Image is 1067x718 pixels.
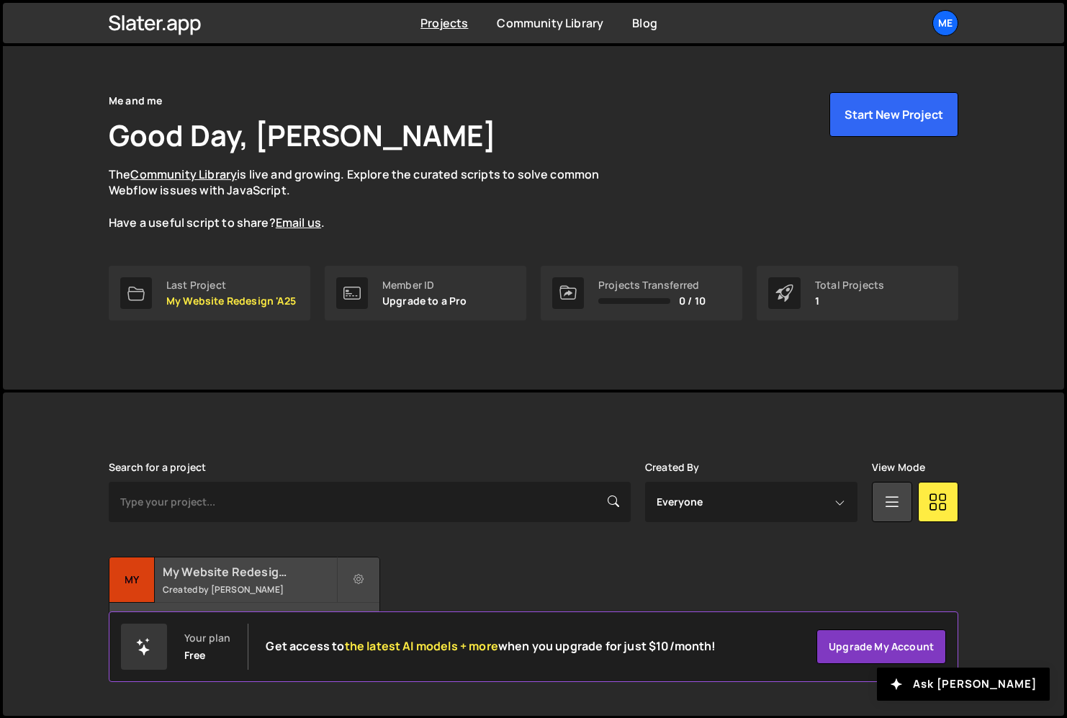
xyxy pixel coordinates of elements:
[632,15,657,31] a: Blog
[184,650,206,661] div: Free
[420,15,468,31] a: Projects
[130,166,237,182] a: Community Library
[163,564,336,580] h2: My Website Redesign 'A25
[679,295,706,307] span: 0 / 10
[816,629,946,664] a: Upgrade my account
[109,603,379,646] div: 1 page, last updated by [PERSON_NAME] [DATE]
[276,215,321,230] a: Email us
[109,482,631,522] input: Type your project...
[932,10,958,36] a: Me
[109,462,206,473] label: Search for a project
[382,279,467,291] div: Member ID
[109,557,380,647] a: My My Website Redesign 'A25 Created by [PERSON_NAME] 1 page, last updated by [PERSON_NAME] [DATE]
[815,279,884,291] div: Total Projects
[166,295,296,307] p: My Website Redesign 'A25
[497,15,603,31] a: Community Library
[815,295,884,307] p: 1
[266,640,716,653] h2: Get access to when you upgrade for just $10/month!
[598,279,706,291] div: Projects Transferred
[109,557,155,603] div: My
[382,295,467,307] p: Upgrade to a Pro
[109,92,162,109] div: Me and me
[877,668,1050,701] button: Ask [PERSON_NAME]
[166,279,296,291] div: Last Project
[163,583,336,596] small: Created by [PERSON_NAME]
[109,166,627,231] p: The is live and growing. Explore the curated scripts to solve common Webflow issues with JavaScri...
[109,266,310,320] a: Last Project My Website Redesign 'A25
[184,632,230,644] div: Your plan
[345,638,498,654] span: the latest AI models + more
[872,462,925,473] label: View Mode
[645,462,700,473] label: Created By
[829,92,958,137] button: Start New Project
[109,115,496,155] h1: Good Day, [PERSON_NAME]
